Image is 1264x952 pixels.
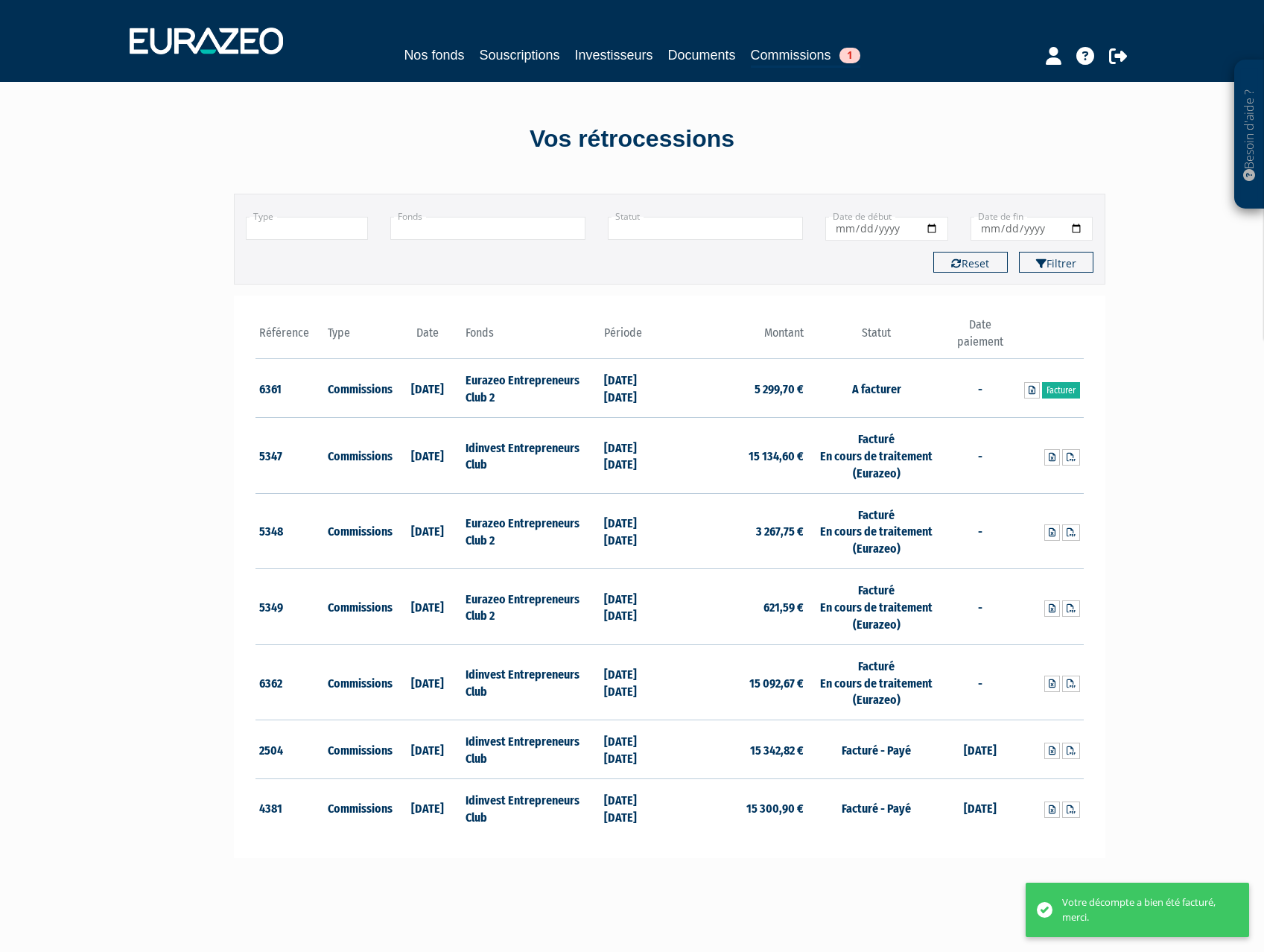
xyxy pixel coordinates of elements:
th: Montant [670,317,807,359]
div: Votre décompte a bien été facturé, merci. [1062,895,1227,924]
a: Documents [668,45,736,66]
a: Souscriptions [479,45,559,66]
td: [DATE] [393,493,463,569]
td: [DATE] [DATE] [600,418,670,494]
td: 2504 [255,720,325,779]
td: 5 299,70 € [670,359,807,418]
td: [DATE] [DATE] [600,569,670,645]
img: 1732889491-logotype_eurazeo_blanc_rvb.png [130,28,283,54]
td: [DATE] [393,720,463,779]
td: - [945,359,1014,418]
td: [DATE] [393,778,463,837]
button: Reset [933,252,1008,273]
td: 15 134,60 € [670,418,807,494]
td: [DATE] [DATE] [600,359,670,418]
td: Commissions [324,418,393,494]
td: Facturé - Payé [807,720,945,779]
th: Type [324,317,393,359]
td: [DATE] [393,569,463,645]
td: [DATE] [393,359,463,418]
td: 5348 [255,493,325,569]
div: Vos rétrocessions [208,122,1057,156]
td: Commissions [324,644,393,720]
td: 6361 [255,359,325,418]
td: [DATE] [393,644,463,720]
td: - [945,569,1014,645]
td: 3 267,75 € [670,493,807,569]
td: 4381 [255,778,325,837]
td: [DATE] [945,778,1014,837]
td: [DATE] [DATE] [600,778,670,837]
button: Filtrer [1019,252,1093,273]
td: Commissions [324,720,393,779]
td: Eurazeo Entrepreneurs Club 2 [462,493,600,569]
td: Facturé En cours de traitement (Eurazeo) [807,644,945,720]
td: 15 342,82 € [670,720,807,779]
td: - [945,493,1014,569]
td: - [945,418,1014,494]
td: Facturé En cours de traitement (Eurazeo) [807,569,945,645]
td: 15 092,67 € [670,644,807,720]
td: 5347 [255,418,325,494]
td: 15 300,90 € [670,778,807,837]
td: [DATE] [DATE] [600,493,670,569]
span: 1 [839,48,860,63]
a: Facturer [1042,382,1080,399]
td: Idinvest Entrepreneurs Club [462,778,600,837]
td: Facturé En cours de traitement (Eurazeo) [807,493,945,569]
th: Période [600,317,670,359]
td: Eurazeo Entrepreneurs Club 2 [462,569,600,645]
td: 6362 [255,644,325,720]
td: Facturé - Payé [807,778,945,837]
td: Idinvest Entrepreneurs Club [462,418,600,494]
a: Commissions1 [751,45,860,68]
td: Eurazeo Entrepreneurs Club 2 [462,359,600,418]
td: Commissions [324,569,393,645]
th: Date paiement [945,317,1014,359]
td: Idinvest Entrepreneurs Club [462,720,600,779]
td: Commissions [324,778,393,837]
td: [DATE] [DATE] [600,720,670,779]
th: Date [393,317,463,359]
td: [DATE] [945,720,1014,779]
td: - [945,644,1014,720]
th: Référence [255,317,325,359]
td: [DATE] [DATE] [600,644,670,720]
p: Besoin d'aide ? [1241,68,1258,202]
th: Statut [807,317,945,359]
td: A facturer [807,359,945,418]
td: Idinvest Entrepreneurs Club [462,644,600,720]
td: 621,59 € [670,569,807,645]
a: Investisseurs [574,45,652,66]
td: Commissions [324,359,393,418]
td: [DATE] [393,418,463,494]
td: Commissions [324,493,393,569]
td: Facturé En cours de traitement (Eurazeo) [807,418,945,494]
a: Nos fonds [404,45,464,66]
td: 5349 [255,569,325,645]
th: Fonds [462,317,600,359]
